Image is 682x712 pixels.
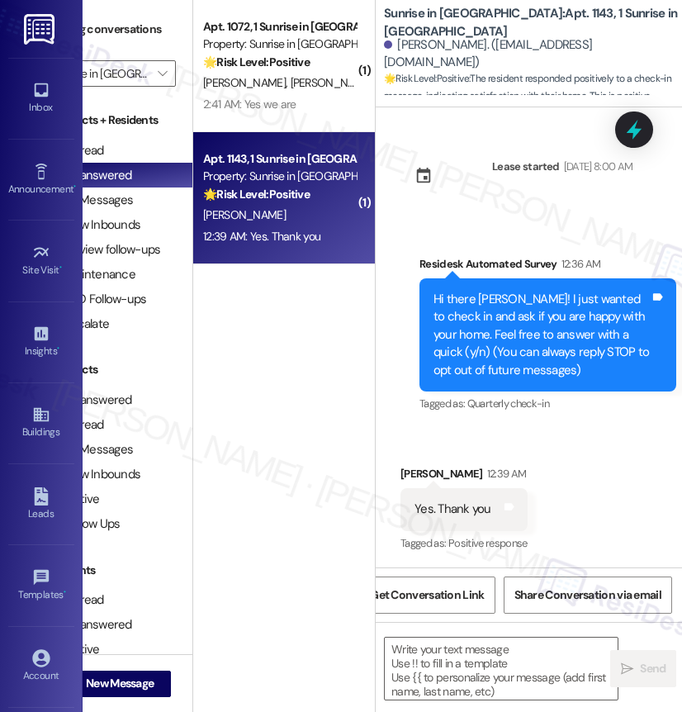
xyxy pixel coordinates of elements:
[86,675,154,692] span: New Message
[45,441,133,458] div: All Messages
[621,662,633,676] i: 
[400,531,528,555] div: Tagged as:
[448,536,528,550] span: Positive response
[45,591,104,609] div: Unread
[467,396,549,411] span: Quarterly check-in
[45,167,132,184] div: Unanswered
[560,158,633,175] div: [DATE] 8:00 AM
[45,416,104,434] div: Unread
[45,616,132,634] div: Unanswered
[514,586,661,604] span: Share Conversation via email
[64,586,66,598] span: •
[45,192,133,209] div: All Messages
[203,36,356,53] div: Property: Sunrise in [GEOGRAPHIC_DATA]
[45,291,146,308] div: WO Follow-ups
[24,14,58,45] img: ResiDesk Logo
[203,168,356,185] div: Property: Sunrise in [GEOGRAPHIC_DATA]
[384,36,676,72] div: [PERSON_NAME]. ([EMAIL_ADDRESS][DOMAIN_NAME])
[203,207,286,222] span: [PERSON_NAME]
[203,229,320,244] div: 12:39 AM: Yes. Thank you
[203,18,356,36] div: Apt. 1072, 1 Sunrise in [GEOGRAPHIC_DATA]
[57,343,59,354] span: •
[45,266,135,283] div: Maintenance
[203,97,296,112] div: 2:41 AM: Yes we are
[492,158,560,175] div: Lease started
[414,501,491,518] div: Yes. Thank you
[203,150,356,168] div: Apt. 1143, 1 Sunrise in [GEOGRAPHIC_DATA]
[45,17,176,60] label: Viewing conversations for
[28,562,192,579] div: Residents
[8,239,74,283] a: Site Visit •
[8,320,74,364] a: Insights •
[73,181,76,192] span: •
[50,671,172,697] button: New Message
[384,72,469,85] strong: 🌟 Risk Level: Positive
[28,112,192,129] div: Prospects + Residents
[291,75,373,90] span: [PERSON_NAME]
[59,262,62,273] span: •
[359,577,495,614] button: Get Conversation Link
[8,76,74,121] a: Inbox
[400,465,528,488] div: [PERSON_NAME]
[419,255,676,278] div: Residesk Automated Survey
[8,644,74,689] a: Account
[557,255,601,273] div: 12:36 AM
[419,392,676,415] div: Tagged as:
[370,586,484,604] span: Get Conversation Link
[158,67,167,80] i: 
[45,216,140,234] div: New Inbounds
[203,187,310,202] strong: 🌟 Risk Level: Positive
[203,75,291,90] span: [PERSON_NAME]
[45,142,104,159] div: Unread
[28,361,192,378] div: Prospects
[504,577,672,614] button: Share Conversation via email
[203,55,310,69] strong: 🌟 Risk Level: Positive
[610,650,676,687] button: Send
[45,466,140,483] div: New Inbounds
[483,465,527,482] div: 12:39 AM
[45,241,160,259] div: Review follow-ups
[8,563,74,608] a: Templates •
[8,401,74,445] a: Buildings
[433,291,650,379] div: Hi there [PERSON_NAME]! I just wanted to check in and ask if you are happy with your home. Feel f...
[52,60,149,87] input: All communities
[8,482,74,527] a: Leads
[45,392,132,409] div: Unanswered
[640,660,665,677] span: Send
[45,515,121,533] div: Follow Ups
